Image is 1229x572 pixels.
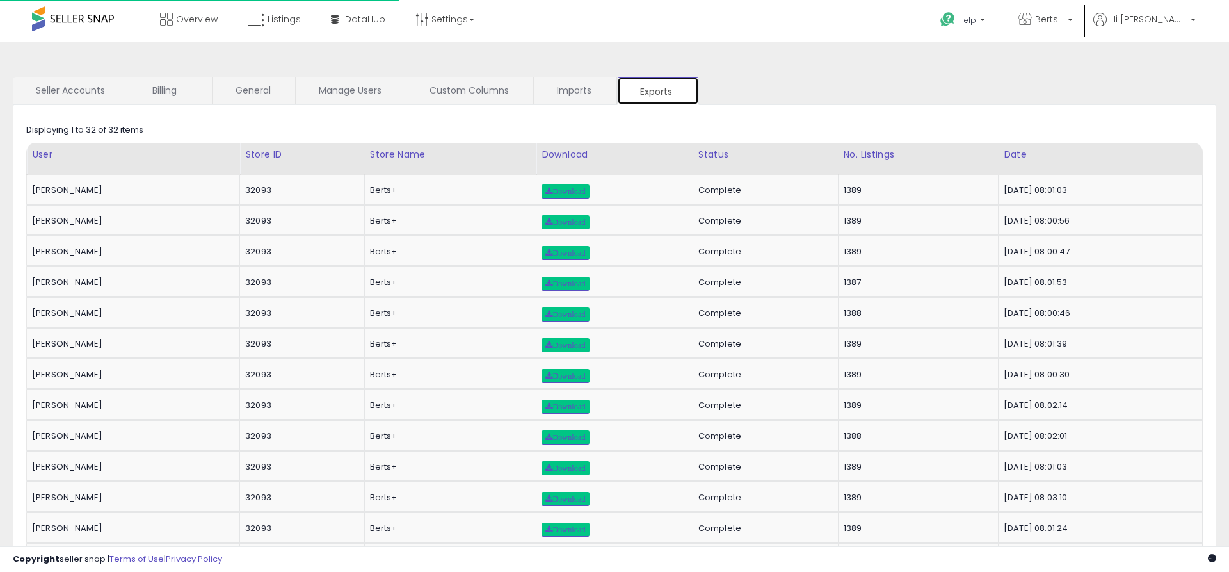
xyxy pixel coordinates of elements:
[545,403,585,411] span: Download
[545,372,585,380] span: Download
[542,338,589,352] a: Download
[32,277,230,288] div: [PERSON_NAME]
[32,523,230,534] div: [PERSON_NAME]
[844,523,988,534] div: 1389
[32,246,230,257] div: [PERSON_NAME]
[1004,369,1193,380] div: [DATE] 08:00:30
[245,246,355,257] div: 32093
[32,215,230,227] div: [PERSON_NAME]
[542,430,589,445] a: Download
[370,461,527,473] div: Berts+
[698,430,828,442] div: Complete
[844,148,993,161] div: No. Listings
[698,277,828,288] div: Complete
[1004,307,1193,319] div: [DATE] 08:00:46
[844,430,988,442] div: 1388
[698,461,828,473] div: Complete
[1004,523,1193,534] div: [DATE] 08:01:24
[370,148,531,161] div: Store Name
[176,13,218,26] span: Overview
[1004,338,1193,350] div: [DATE] 08:01:39
[844,277,988,288] div: 1387
[844,400,988,411] div: 1389
[370,246,527,257] div: Berts+
[940,12,956,28] i: Get Help
[1004,246,1193,257] div: [DATE] 08:00:47
[245,307,355,319] div: 32093
[370,338,527,350] div: Berts+
[109,553,164,565] a: Terms of Use
[370,184,527,196] div: Berts+
[542,277,589,291] a: Download
[245,338,355,350] div: 32093
[1004,277,1193,288] div: [DATE] 08:01:53
[370,492,527,503] div: Berts+
[545,188,585,195] span: Download
[245,461,355,473] div: 32093
[844,461,988,473] div: 1389
[844,307,988,319] div: 1388
[542,307,589,322] a: Download
[844,369,988,380] div: 1389
[32,338,230,350] div: [PERSON_NAME]
[268,13,301,26] span: Listings
[345,13,385,26] span: DataHub
[545,218,585,226] span: Download
[698,148,833,161] div: Status
[617,77,699,105] a: Exports
[32,430,230,442] div: [PERSON_NAME]
[370,369,527,380] div: Berts+
[1004,492,1193,503] div: [DATE] 08:03:10
[959,15,976,26] span: Help
[32,369,230,380] div: [PERSON_NAME]
[1004,215,1193,227] div: [DATE] 08:00:56
[13,553,222,566] div: seller snap | |
[542,184,589,199] a: Download
[542,215,589,229] a: Download
[245,492,355,503] div: 32093
[542,369,589,383] a: Download
[1004,400,1193,411] div: [DATE] 08:02:14
[32,148,234,161] div: User
[245,400,355,411] div: 32093
[545,280,585,288] span: Download
[1004,430,1193,442] div: [DATE] 08:02:01
[213,77,294,104] a: General
[698,492,828,503] div: Complete
[545,434,585,441] span: Download
[245,184,355,196] div: 32093
[844,492,988,503] div: 1389
[1035,13,1064,26] span: Berts+
[698,338,828,350] div: Complete
[545,341,585,349] span: Download
[542,400,589,414] a: Download
[698,184,828,196] div: Complete
[32,461,230,473] div: [PERSON_NAME]
[13,77,128,104] a: Seller Accounts
[542,246,589,260] a: Download
[844,338,988,350] div: 1389
[1110,13,1187,26] span: Hi [PERSON_NAME]
[245,369,355,380] div: 32093
[698,307,828,319] div: Complete
[1004,184,1193,196] div: [DATE] 08:01:03
[370,307,527,319] div: Berts+
[370,523,527,534] div: Berts+
[545,464,585,472] span: Download
[545,311,585,318] span: Download
[32,184,230,196] div: [PERSON_NAME]
[698,523,828,534] div: Complete
[406,77,532,104] a: Custom Columns
[698,215,828,227] div: Complete
[370,277,527,288] div: Berts+
[1004,461,1193,473] div: [DATE] 08:01:03
[32,492,230,503] div: [PERSON_NAME]
[1004,148,1197,161] div: Date
[930,2,998,42] a: Help
[542,523,589,537] a: Download
[13,553,60,565] strong: Copyright
[129,77,211,104] a: Billing
[545,495,585,503] span: Download
[370,430,527,442] div: Berts+
[534,77,615,104] a: Imports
